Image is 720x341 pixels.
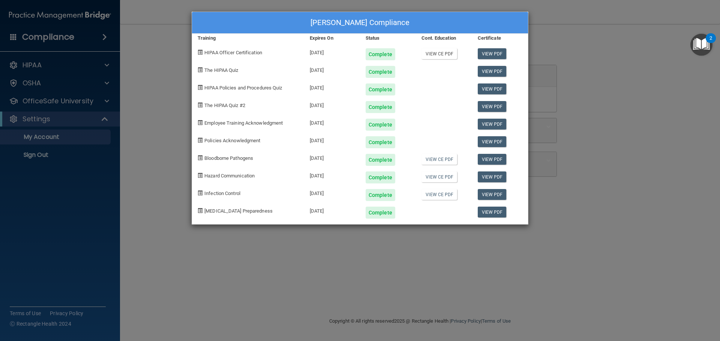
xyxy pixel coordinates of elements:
[204,120,283,126] span: Employee Training Acknowledgment
[204,155,253,161] span: Bloodborne Pathogens
[478,66,507,77] a: View PDF
[192,12,528,34] div: [PERSON_NAME] Compliance
[366,83,395,95] div: Complete
[304,43,360,60] div: [DATE]
[366,171,395,183] div: Complete
[304,131,360,148] div: [DATE]
[478,83,507,94] a: View PDF
[421,48,457,59] a: View CE PDF
[416,34,472,43] div: Cont. Education
[478,154,507,165] a: View PDF
[472,34,528,43] div: Certificate
[192,34,304,43] div: Training
[204,191,240,196] span: Infection Control
[366,101,395,113] div: Complete
[478,207,507,217] a: View PDF
[366,207,395,219] div: Complete
[590,288,711,318] iframe: Drift Widget Chat Controller
[366,119,395,131] div: Complete
[304,183,360,201] div: [DATE]
[421,189,457,200] a: View CE PDF
[304,34,360,43] div: Expires On
[204,208,273,214] span: [MEDICAL_DATA] Preparedness
[366,189,395,201] div: Complete
[204,85,282,91] span: HIPAA Policies and Procedures Quiz
[304,95,360,113] div: [DATE]
[421,171,457,182] a: View CE PDF
[304,113,360,131] div: [DATE]
[366,154,395,166] div: Complete
[478,171,507,182] a: View PDF
[204,67,238,73] span: The HIPAA Quiz
[304,148,360,166] div: [DATE]
[690,34,712,56] button: Open Resource Center, 2 new notifications
[709,38,712,48] div: 2
[478,119,507,130] a: View PDF
[360,34,416,43] div: Status
[204,138,260,143] span: Policies Acknowledgment
[204,50,262,55] span: HIPAA Officer Certification
[421,154,457,165] a: View CE PDF
[304,78,360,95] div: [DATE]
[366,66,395,78] div: Complete
[304,166,360,183] div: [DATE]
[478,136,507,147] a: View PDF
[478,101,507,112] a: View PDF
[304,60,360,78] div: [DATE]
[304,201,360,219] div: [DATE]
[478,189,507,200] a: View PDF
[478,48,507,59] a: View PDF
[204,173,255,179] span: Hazard Communication
[366,136,395,148] div: Complete
[204,103,245,108] span: The HIPAA Quiz #2
[366,48,395,60] div: Complete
